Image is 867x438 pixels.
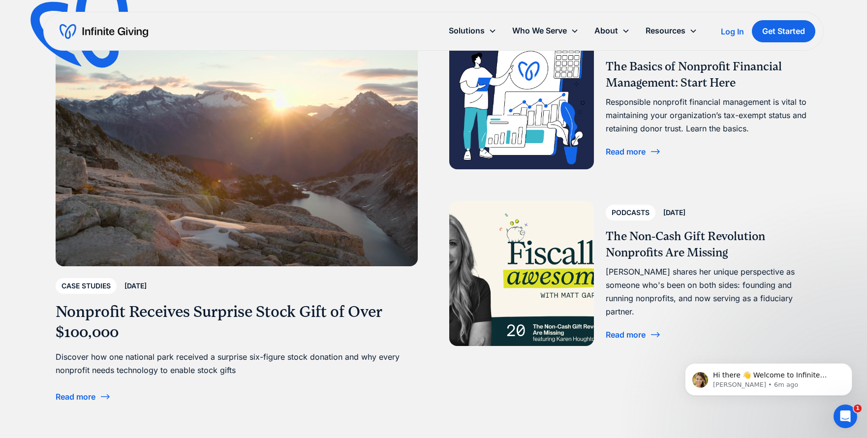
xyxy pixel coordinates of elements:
div: [DATE] [663,207,685,219]
span: 1 [854,405,862,412]
h3: Nonprofit Receives Surprise Stock Gift of Over $100,000 [56,302,418,343]
div: Read more [606,331,646,339]
div: [DATE] [124,280,147,292]
h3: The Non-Cash Gift Revolution Nonprofits Are Missing [606,228,811,261]
div: Podcasts [612,207,650,219]
div: Resources [638,20,705,41]
div: Read more [56,393,95,401]
a: Case Studies[DATE]Nonprofit Receives Surprise Stock Gift of Over $100,000Discover how one nationa... [56,25,418,405]
iframe: Intercom live chat [834,405,857,428]
a: Get Started [752,20,815,42]
a: home [60,24,148,39]
div: Resources [646,24,685,37]
div: About [587,20,638,41]
div: About [594,24,618,37]
div: Who We Serve [512,24,567,37]
div: Discover how one national park received a surprise six-figure stock donation and why every nonpro... [56,350,418,377]
div: [PERSON_NAME] shares her unique perspective as someone who's been on both sides: founding and run... [606,265,811,319]
a: Ultimate Guides[DATE]The Basics of Nonprofit Financial Management: Start HereResponsible nonprofi... [449,25,811,169]
div: Who We Serve [504,20,587,41]
h3: The Basics of Nonprofit Financial Management: Start Here [606,59,811,92]
div: Responsible nonprofit financial management is vital to maintaining your organization’s tax-exempt... [606,95,811,136]
div: Solutions [441,20,504,41]
div: Case Studies [62,280,111,292]
a: Log In [721,26,744,37]
iframe: Intercom notifications message [670,343,867,411]
div: Read more [606,148,646,156]
div: Solutions [449,24,485,37]
div: Log In [721,28,744,35]
a: Podcasts[DATE]The Non-Cash Gift Revolution Nonprofits Are Missing[PERSON_NAME] shares her unique ... [449,201,811,345]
